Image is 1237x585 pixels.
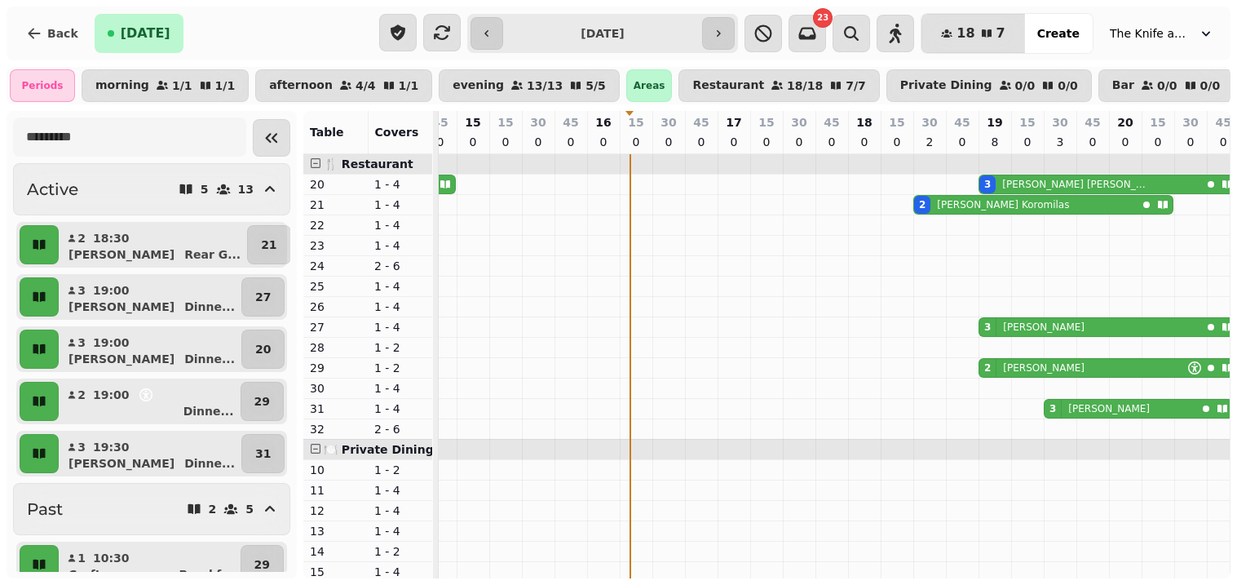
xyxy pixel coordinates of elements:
[527,80,563,91] p: 13 / 13
[846,80,866,91] p: 7 / 7
[954,114,970,131] p: 45
[310,462,361,478] p: 10
[856,114,872,131] p: 18
[172,80,192,91] p: 1 / 1
[255,445,271,462] p: 31
[374,380,426,397] p: 1 - 4
[374,258,426,274] p: 2 - 6
[1112,79,1134,92] p: Bar
[179,566,233,583] p: Breakf ...
[597,134,610,150] p: 0
[923,134,936,150] p: 2
[817,14,828,22] span: 23
[310,258,361,274] p: 24
[77,550,86,566] p: 1
[241,277,285,317] button: 27
[374,278,426,295] p: 1 - 4
[692,79,764,92] p: Restaurant
[921,114,937,131] p: 30
[1085,114,1100,131] p: 45
[727,134,740,150] p: 0
[324,443,434,456] span: 🍽️ Private Dining
[499,134,512,150] p: 0
[62,225,244,264] button: 218:30[PERSON_NAME]Rear G...
[1015,80,1036,91] p: 0 / 0
[793,134,806,150] p: 0
[984,321,991,334] div: 3
[1002,178,1151,191] p: [PERSON_NAME] [PERSON_NAME]
[269,79,333,92] p: afternoon
[13,14,91,53] button: Back
[93,550,130,566] p: 10:30
[10,69,75,102] div: Periods
[1058,80,1078,91] p: 0 / 0
[1003,361,1085,374] p: [PERSON_NAME]
[310,126,344,139] span: Table
[530,114,546,131] p: 30
[497,114,513,131] p: 15
[630,134,643,150] p: 0
[439,69,620,102] button: evening13/135/5
[245,503,254,515] p: 5
[356,80,376,91] p: 4 / 4
[1200,80,1221,91] p: 0 / 0
[1182,114,1198,131] p: 30
[215,80,236,91] p: 1 / 1
[919,198,926,211] div: 2
[47,28,78,39] span: Back
[310,421,361,437] p: 32
[254,556,270,573] p: 29
[62,277,238,317] button: 319:00[PERSON_NAME]Dinne...
[956,134,969,150] p: 0
[324,157,413,171] span: 🍴 Restaurant
[1216,114,1231,131] p: 45
[374,523,426,539] p: 1 - 4
[1100,19,1224,48] button: The Knife and [PERSON_NAME]
[209,503,217,515] p: 2
[1151,134,1164,150] p: 0
[241,434,285,473] button: 31
[374,237,426,254] p: 1 - 4
[62,330,238,369] button: 319:00[PERSON_NAME]Dinne...
[310,380,361,397] p: 30
[374,462,426,478] p: 1 - 2
[184,351,235,367] p: Dinne ...
[453,79,504,92] p: evening
[27,498,63,521] h2: Past
[77,282,86,299] p: 3
[68,351,175,367] p: [PERSON_NAME]
[1086,134,1099,150] p: 0
[310,543,361,560] p: 14
[255,341,271,357] p: 20
[984,361,991,374] div: 2
[996,27,1005,40] span: 7
[95,14,183,53] button: [DATE]
[374,197,426,213] p: 1 - 4
[937,198,1069,211] p: [PERSON_NAME] Koromilas
[374,176,426,193] p: 1 - 4
[310,564,361,580] p: 15
[1110,25,1191,42] span: The Knife and [PERSON_NAME]
[68,566,100,583] p: Craft
[466,134,479,150] p: 0
[1184,134,1197,150] p: 0
[62,545,237,584] button: 110:30CraftBreakf...
[62,382,237,421] button: 219:00Dinne...
[241,382,284,421] button: 29
[62,434,238,473] button: 319:30[PERSON_NAME]Dinne...
[988,134,1001,150] p: 8
[68,246,175,263] p: [PERSON_NAME]
[432,114,448,131] p: 45
[241,545,284,584] button: 29
[77,387,86,403] p: 2
[82,69,249,102] button: morning1/11/1
[93,335,130,351] p: 19:00
[1068,402,1150,415] p: [PERSON_NAME]
[374,319,426,335] p: 1 - 4
[93,282,130,299] p: 19:00
[374,360,426,376] p: 1 - 2
[1024,14,1093,53] button: Create
[310,523,361,539] p: 13
[201,184,209,195] p: 5
[1117,114,1133,131] p: 20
